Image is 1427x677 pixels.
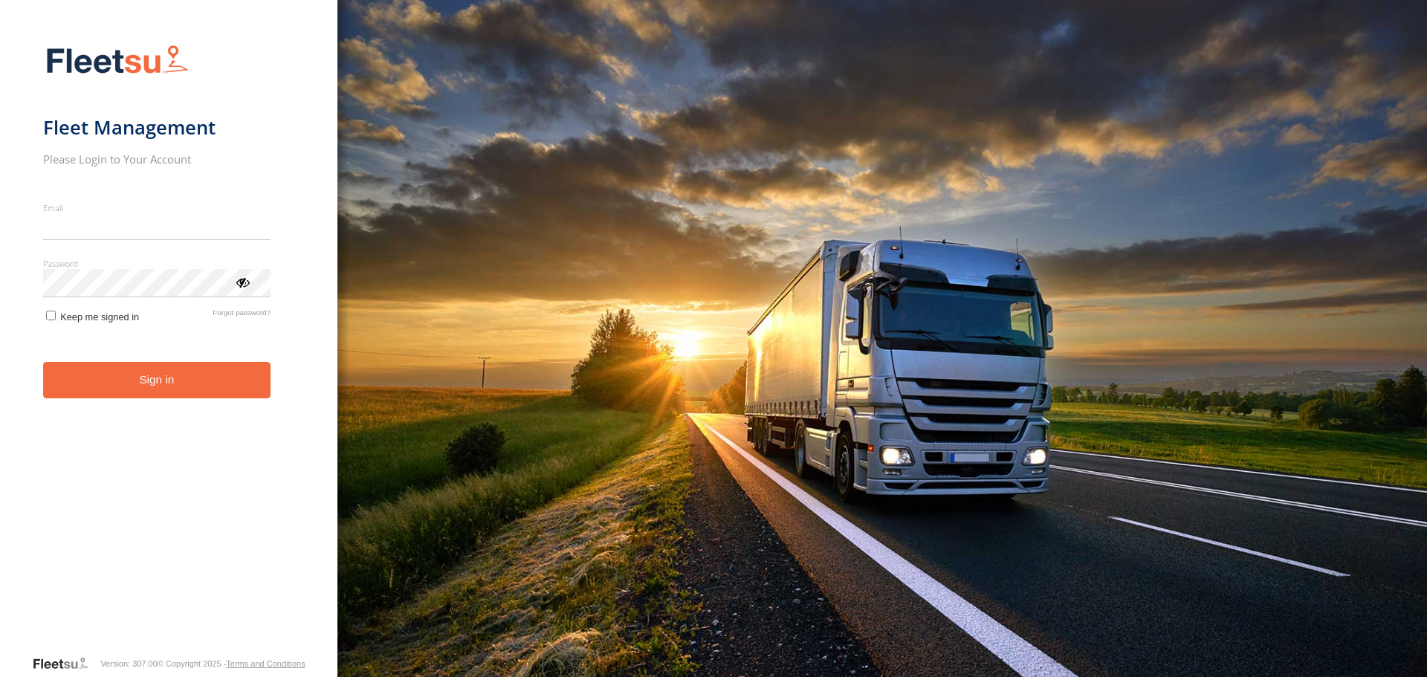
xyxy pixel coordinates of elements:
[43,362,271,398] button: Sign in
[43,36,295,655] form: main
[100,659,157,668] div: Version: 307.00
[32,656,100,671] a: Visit our Website
[46,311,56,320] input: Keep me signed in
[213,308,271,323] a: Forgot password?
[43,42,192,80] img: Fleetsu
[226,659,305,668] a: Terms and Conditions
[158,659,305,668] div: © Copyright 2025 -
[60,311,139,323] span: Keep me signed in
[43,115,271,140] h1: Fleet Management
[43,152,271,166] h2: Please Login to Your Account
[43,202,271,213] label: Email
[235,274,250,289] div: ViewPassword
[43,258,271,269] label: Password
